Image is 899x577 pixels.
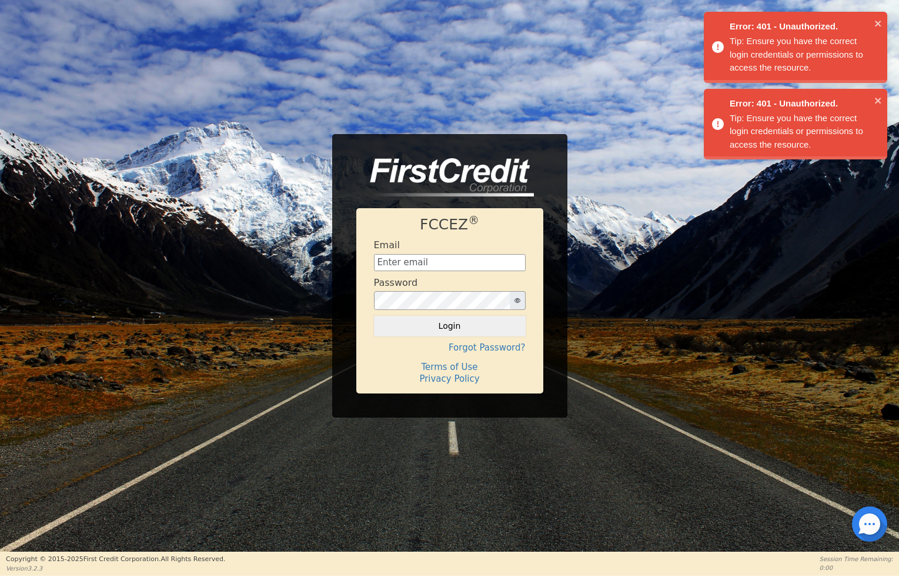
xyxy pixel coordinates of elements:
[874,16,883,30] button: close
[730,36,863,72] span: Tip: Ensure you have the correct login credentials or permissions to access the resource.
[874,94,883,107] button: close
[374,316,526,336] button: Login
[730,20,871,34] span: Error: 401 - Unauthorized.
[374,373,526,384] h4: Privacy Policy
[374,277,418,288] h4: Password
[730,113,863,149] span: Tip: Ensure you have the correct login credentials or permissions to access the resource.
[374,291,510,310] input: password
[374,239,400,251] h4: Email
[374,362,526,372] h4: Terms of Use
[161,555,225,563] span: All Rights Reserved.
[820,555,893,563] p: Session Time Remaining:
[356,158,534,197] img: logo-CMu_cnol.png
[374,342,526,353] h4: Forgot Password?
[374,254,526,272] input: Enter email
[374,216,526,234] h1: FCCEZ
[6,564,225,573] p: Version 3.2.3
[820,563,893,572] p: 0:00
[6,555,225,565] p: Copyright © 2015- 2025 First Credit Corporation.
[730,97,871,111] span: Error: 401 - Unauthorized.
[468,214,479,226] sup: ®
